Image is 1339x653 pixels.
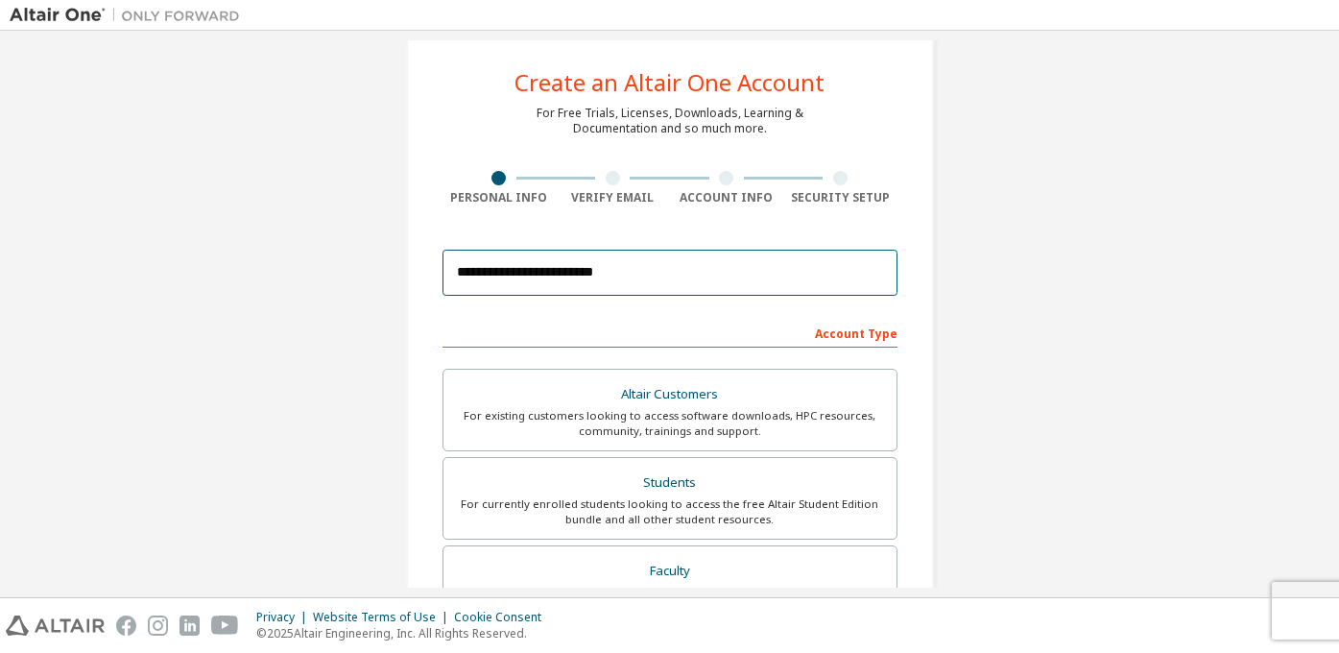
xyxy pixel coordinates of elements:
img: Altair One [10,6,250,25]
img: instagram.svg [148,616,168,636]
div: Faculty [455,558,885,585]
div: For currently enrolled students looking to access the free Altair Student Edition bundle and all ... [455,496,885,527]
img: linkedin.svg [179,616,200,636]
div: Cookie Consent [454,610,553,625]
p: © 2025 Altair Engineering, Inc. All Rights Reserved. [256,625,553,641]
div: Account Info [670,190,784,206]
div: Website Terms of Use [313,610,454,625]
div: Personal Info [442,190,557,206]
img: facebook.svg [116,616,136,636]
div: For existing customers looking to access software downloads, HPC resources, community, trainings ... [455,408,885,439]
img: youtube.svg [211,616,239,636]
div: For Free Trials, Licenses, Downloads, Learning & Documentation and so much more. [537,106,803,136]
div: For faculty & administrators of academic institutions administering students and accessing softwa... [455,584,885,615]
div: Account Type [442,317,897,348]
div: Students [455,470,885,496]
div: Verify Email [556,190,670,206]
div: Privacy [256,610,313,625]
img: altair_logo.svg [6,616,105,636]
div: Security Setup [783,190,897,206]
div: Create an Altair One Account [514,71,825,94]
div: Altair Customers [455,381,885,408]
